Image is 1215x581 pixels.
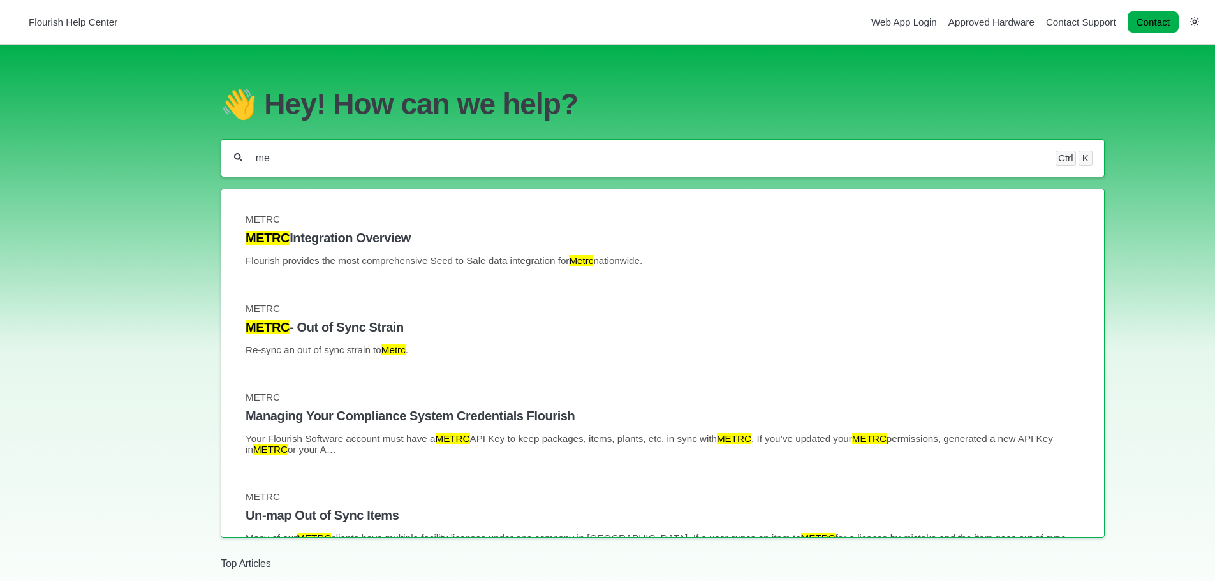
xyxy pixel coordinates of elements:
[871,17,937,27] a: Web App Login navigation item
[246,392,280,402] span: METRC
[852,433,887,444] mark: METRC
[1190,16,1199,27] a: Switch dark mode setting
[246,320,290,334] mark: METRC
[570,256,594,267] mark: Metrc
[436,433,470,444] mark: METRC
[246,232,1079,246] h4: Integration Overview
[246,214,1079,267] a: METRC METRCIntegration Overview Flourish provides the most comprehensive Seed to Sale data integr...
[717,433,751,444] mark: METRC
[16,13,117,31] a: Flourish Help Center
[221,557,1104,571] h2: Top Articles
[1046,17,1116,27] a: Contact Support navigation item
[246,492,280,503] span: METRC
[221,87,1104,121] h1: 👋 Hey! How can we help?
[246,509,1079,524] h4: Un-map Out of Sync Items
[1079,151,1093,166] kbd: K
[246,409,1079,423] h4: Managing Your Compliance System Credentials Flourish
[29,17,117,27] span: Flourish Help Center
[16,13,22,31] img: Flourish Help Center Logo
[246,392,1079,455] a: METRC Managing Your Compliance System Credentials Flourish Your Flourish Software account must ha...
[1124,13,1182,31] li: Contact desktop
[246,344,1079,355] p: Re-sync an out of sync strain to .
[297,533,332,544] mark: METRC
[254,152,1043,165] input: Help Me With...
[801,533,836,544] mark: METRC
[246,533,1079,555] p: Many of our clients have multiple facility licenses under one company in [GEOGRAPHIC_DATA]. If a ...
[948,17,1035,27] a: Approved Hardware navigation item
[1128,11,1179,33] a: Contact
[1056,151,1076,166] kbd: Ctrl
[246,320,1079,335] h4: - Out of Sync Strain
[1056,151,1093,166] div: Keyboard shortcut for search
[246,232,290,246] mark: METRC
[253,444,288,455] mark: METRC
[381,344,406,355] mark: Metrc
[246,214,280,225] span: METRC
[246,303,280,314] span: METRC
[221,189,1104,538] section: Search results
[246,433,1079,455] p: Your Flourish Software account must have a API Key to keep packages, items, plants, etc. in sync ...
[246,303,1079,355] a: METRC METRC- Out of Sync Strain Re-sync an out of sync strain toMetrc.
[246,492,1079,555] a: METRC Un-map Out of Sync Items Many of ourMETRCclients have multiple facility licenses under one ...
[246,256,1079,267] p: Flourish provides the most comprehensive Seed to Sale data integration for nationwide.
